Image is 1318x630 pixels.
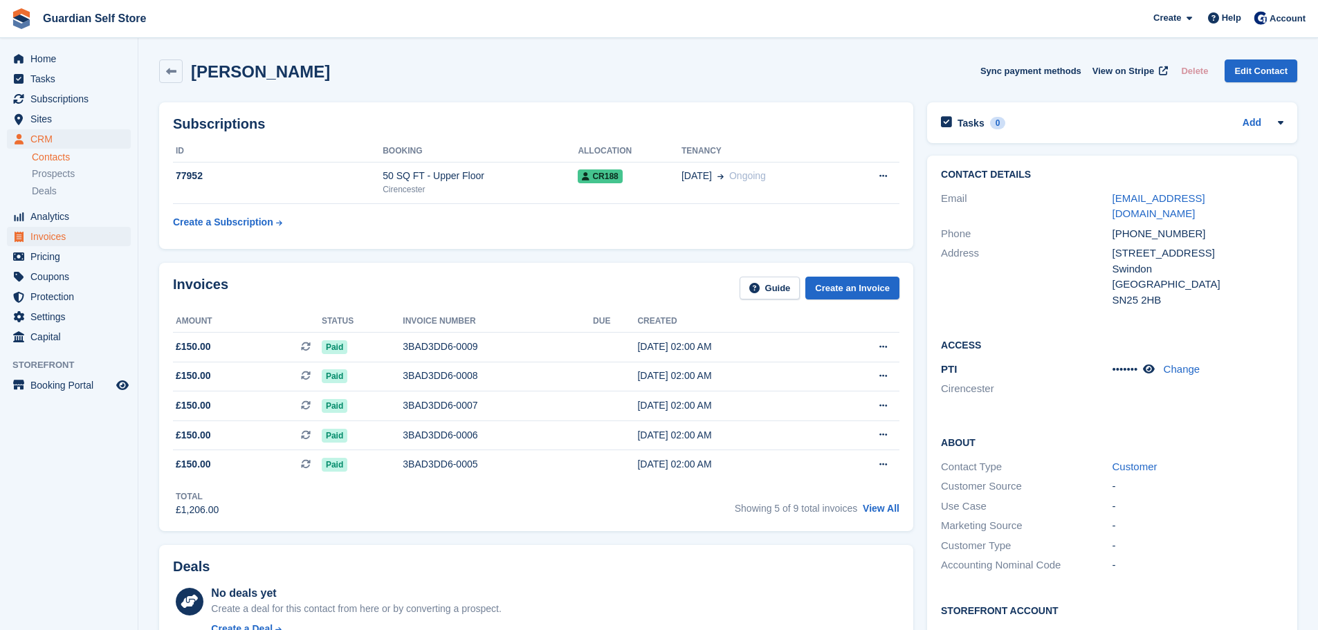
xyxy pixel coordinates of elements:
[7,327,131,346] a: menu
[322,458,347,472] span: Paid
[990,117,1006,129] div: 0
[941,245,1112,308] div: Address
[32,167,131,181] a: Prospects
[30,89,113,109] span: Subscriptions
[1270,12,1306,26] span: Account
[32,167,75,180] span: Prospects
[1225,59,1297,82] a: Edit Contact
[173,210,282,235] a: Create a Subscription
[7,227,131,246] a: menu
[176,457,211,472] span: £150.00
[173,140,383,163] th: ID
[941,337,1283,351] h2: Access
[941,363,957,375] span: PTI
[322,340,347,354] span: Paid
[1113,518,1283,534] div: -
[30,109,113,129] span: Sites
[173,116,899,132] h2: Subscriptions
[941,538,1112,554] div: Customer Type
[176,369,211,383] span: £150.00
[941,603,1283,617] h2: Storefront Account
[12,358,138,372] span: Storefront
[7,267,131,286] a: menu
[805,277,899,299] a: Create an Invoice
[30,376,113,395] span: Booking Portal
[30,227,113,246] span: Invoices
[30,307,113,326] span: Settings
[383,169,578,183] div: 50 SQ FT - Upper Floor
[740,277,800,299] a: Guide
[30,207,113,226] span: Analytics
[176,398,211,413] span: £150.00
[30,247,113,266] span: Pricing
[578,140,681,163] th: Allocation
[1113,293,1283,308] div: SN25 2HB
[32,151,131,164] a: Contacts
[637,457,825,472] div: [DATE] 02:00 AM
[173,559,210,575] h2: Deals
[1113,557,1283,573] div: -
[681,140,844,163] th: Tenancy
[7,109,131,129] a: menu
[941,435,1283,449] h2: About
[114,377,131,393] a: Preview store
[176,503,219,517] div: £1,206.00
[1113,192,1205,220] a: [EMAIL_ADDRESS][DOMAIN_NAME]
[7,49,131,68] a: menu
[1113,261,1283,277] div: Swindon
[1113,499,1283,515] div: -
[11,8,32,29] img: stora-icon-8386f47178a22dfd0bd8f6a31ec36ba5ce8667c1dd55bd0f319d3a0aa187defe.svg
[1113,245,1283,261] div: [STREET_ADDRESS]
[403,398,593,413] div: 3BAD3DD6-0007
[383,140,578,163] th: Booking
[941,518,1112,534] div: Marketing Source
[7,307,131,326] a: menu
[30,129,113,149] span: CRM
[173,277,228,299] h2: Invoices
[1113,479,1283,494] div: -
[1087,59,1171,82] a: View on Stripe
[941,169,1283,180] h2: Contact Details
[30,327,113,346] span: Capital
[941,459,1112,475] div: Contact Type
[322,429,347,443] span: Paid
[637,428,825,443] div: [DATE] 02:00 AM
[7,89,131,109] a: menu
[7,247,131,266] a: menu
[1254,11,1267,25] img: Tom Scott
[1092,64,1154,78] span: View on Stripe
[863,503,899,514] a: View All
[403,340,593,354] div: 3BAD3DD6-0009
[980,59,1081,82] button: Sync payment methods
[729,170,766,181] span: Ongoing
[211,602,501,616] div: Create a deal for this contact from here or by converting a prospect.
[7,207,131,226] a: menu
[1153,11,1181,25] span: Create
[7,129,131,149] a: menu
[403,369,593,383] div: 3BAD3DD6-0008
[941,191,1112,222] div: Email
[958,117,985,129] h2: Tasks
[403,457,593,472] div: 3BAD3DD6-0005
[735,503,857,514] span: Showing 5 of 9 total invoices
[1243,115,1261,131] a: Add
[637,311,825,333] th: Created
[7,69,131,89] a: menu
[1164,363,1200,375] a: Change
[941,499,1112,515] div: Use Case
[30,69,113,89] span: Tasks
[383,183,578,196] div: Cirencester
[1113,363,1138,375] span: •••••••
[322,369,347,383] span: Paid
[593,311,637,333] th: Due
[1113,461,1157,472] a: Customer
[32,185,57,198] span: Deals
[30,287,113,306] span: Protection
[1175,59,1214,82] button: Delete
[191,62,330,81] h2: [PERSON_NAME]
[32,184,131,198] a: Deals
[1222,11,1241,25] span: Help
[211,585,501,602] div: No deals yet
[173,169,383,183] div: 77952
[322,311,403,333] th: Status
